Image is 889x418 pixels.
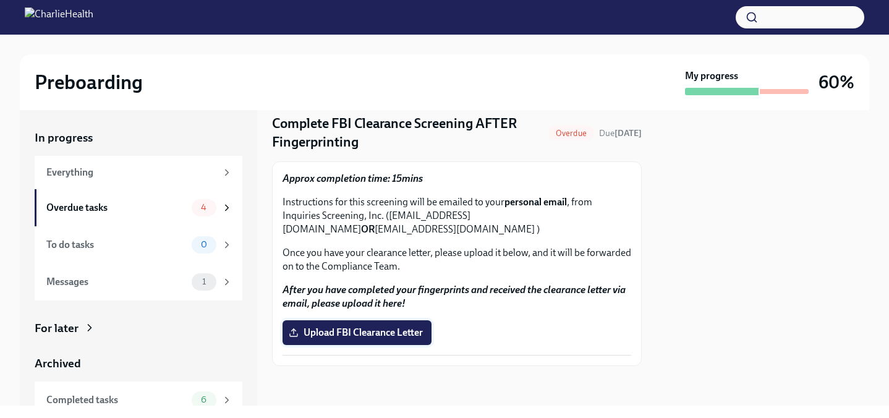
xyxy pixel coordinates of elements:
[283,320,432,345] label: Upload FBI Clearance Letter
[35,70,143,95] h2: Preboarding
[46,166,216,179] div: Everything
[194,240,215,249] span: 0
[599,127,642,139] span: August 24th, 2025 09:00
[35,320,79,336] div: For later
[25,7,93,27] img: CharlieHealth
[283,284,626,309] strong: After you have completed your fingerprints and received the clearance letter via email, please up...
[194,203,214,212] span: 4
[46,201,187,215] div: Overdue tasks
[194,395,214,404] span: 6
[46,393,187,407] div: Completed tasks
[685,69,738,83] strong: My progress
[599,128,642,139] span: Due
[548,129,594,138] span: Overdue
[35,226,242,263] a: To do tasks0
[35,356,242,372] a: Archived
[361,223,375,235] strong: OR
[46,275,187,289] div: Messages
[46,238,187,252] div: To do tasks
[283,246,631,273] p: Once you have your clearance letter, please upload it below, and it will be forwarded on to the C...
[615,128,642,139] strong: [DATE]
[195,277,213,286] span: 1
[35,156,242,189] a: Everything
[35,320,242,336] a: For later
[272,114,543,151] h4: Complete FBI Clearance Screening AFTER Fingerprinting
[291,326,423,339] span: Upload FBI Clearance Letter
[35,263,242,301] a: Messages1
[283,173,423,184] strong: Approx completion time: 15mins
[504,196,567,208] strong: personal email
[283,195,631,236] p: Instructions for this screening will be emailed to your , from Inquiries Screening, Inc. ([EMAIL_...
[35,130,242,146] a: In progress
[35,189,242,226] a: Overdue tasks4
[819,71,854,93] h3: 60%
